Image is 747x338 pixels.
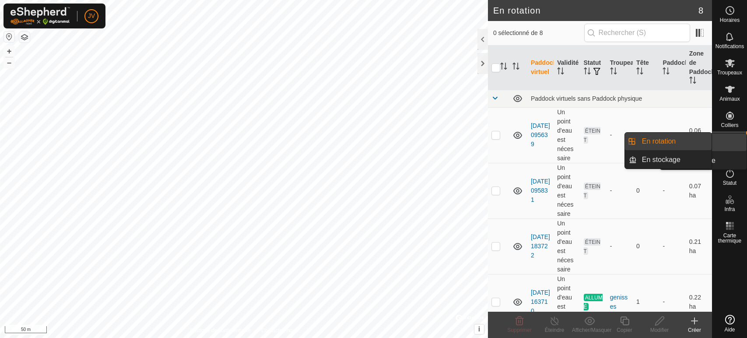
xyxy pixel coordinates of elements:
[686,163,712,218] td: 0.07 ha
[724,327,735,332] span: Aide
[554,163,580,218] td: Un point d'eau est nécessaire
[512,64,519,71] p-sorticon: Activer pour trier
[659,218,685,274] td: -
[724,207,735,212] span: Infra
[554,218,580,274] td: Un point d'eau est nécessaire
[4,32,14,42] button: Réinitialiser la carte
[659,107,685,163] td: -
[625,151,712,169] li: En stockage
[88,11,95,21] span: JV
[478,325,480,333] span: i
[584,69,591,76] p-sorticon: Activer pour trier
[637,133,712,150] a: En rotation
[19,32,30,42] button: Couches de carte
[500,64,507,71] p-sorticon: Activer pour trier
[698,4,703,17] span: 8
[633,107,659,163] td: 0
[659,163,685,218] td: -
[659,46,685,90] th: Paddock
[531,95,708,102] div: Paddock virtuels sans Paddock physique
[642,136,676,147] span: En rotation
[610,130,629,140] div: -
[677,155,715,166] span: En stockage
[633,46,659,90] th: Tête
[715,44,744,49] span: Notifications
[642,155,680,165] span: En stockage
[531,233,550,259] a: [DATE] 183722
[686,46,712,90] th: Zone de Paddock
[572,326,607,334] div: Afficher/Masquer
[637,151,712,169] a: En stockage
[527,46,554,90] th: Paddock virtuel
[607,326,642,334] div: Copier
[642,326,677,334] div: Modifier
[633,274,659,330] td: 1
[584,24,690,42] input: Rechercher (S)
[677,326,712,334] div: Créer
[4,57,14,68] button: –
[610,293,629,311] div: genisses
[717,70,742,75] span: Troupeaux
[531,178,550,203] a: [DATE] 095831
[11,7,70,25] img: Logo Gallagher
[190,327,251,334] a: Politique de confidentialité
[554,274,580,330] td: Un point d'eau est nécessaire
[607,46,633,90] th: Troupeau
[584,238,601,255] span: ÉTEINT
[686,274,712,330] td: 0.22 ha
[507,327,531,333] span: Supprimer
[557,69,564,76] p-sorticon: Activer pour trier
[723,180,736,186] span: Statut
[721,123,738,128] span: Colliers
[610,242,629,251] div: -
[689,78,696,85] p-sorticon: Activer pour trier
[686,218,712,274] td: 0.21 ha
[610,69,617,76] p-sorticon: Activer pour trier
[625,133,712,150] li: En rotation
[584,294,603,310] span: ALLUMÉ
[537,326,572,334] div: Éteindre
[554,46,580,90] th: Validité
[633,218,659,274] td: 0
[633,163,659,218] td: 0
[531,122,550,148] a: [DATE] 095639
[659,274,685,330] td: -
[4,46,14,56] button: +
[584,127,601,144] span: ÉTEINT
[554,107,580,163] td: Un point d'eau est nécessaire
[686,107,712,163] td: 0.06 ha
[261,327,298,334] a: Contactez-nous
[610,186,629,195] div: -
[531,289,550,314] a: [DATE] 163710
[493,5,698,16] h2: En rotation
[663,69,670,76] p-sorticon: Activer pour trier
[636,69,643,76] p-sorticon: Activer pour trier
[584,183,601,199] span: ÉTEINT
[580,46,607,90] th: Statut
[712,311,747,336] a: Aide
[720,18,740,23] span: Horaires
[493,28,584,38] span: 0 sélectionné de 8
[715,233,745,243] span: Carte thermique
[474,324,484,334] button: i
[719,96,740,102] span: Animaux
